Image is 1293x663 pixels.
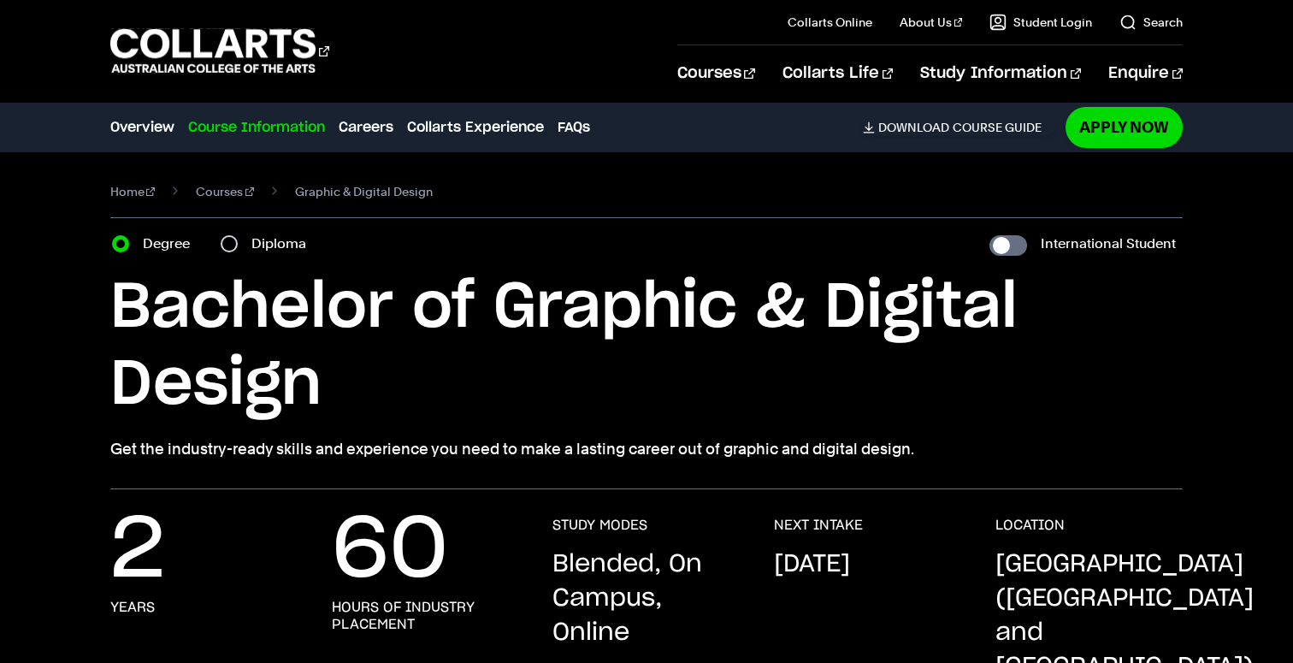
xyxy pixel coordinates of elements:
[110,437,1184,461] p: Get the industry-ready skills and experience you need to make a lasting career out of graphic and...
[677,45,755,102] a: Courses
[788,14,872,31] a: Collarts Online
[552,517,647,534] h3: STUDY MODES
[552,548,740,650] p: Blended, On Campus, Online
[110,269,1184,423] h1: Bachelor of Graphic & Digital Design
[110,517,165,585] p: 2
[1066,107,1183,147] a: Apply Now
[110,27,329,75] div: Go to homepage
[900,14,963,31] a: About Us
[774,548,850,582] p: [DATE]
[110,180,156,204] a: Home
[196,180,254,204] a: Courses
[558,117,590,138] a: FAQs
[878,120,949,135] span: Download
[863,120,1055,135] a: DownloadCourse Guide
[143,232,200,256] label: Degree
[774,517,863,534] h3: NEXT INTAKE
[995,517,1065,534] h3: LOCATION
[1041,232,1176,256] label: International Student
[782,45,893,102] a: Collarts Life
[110,117,174,138] a: Overview
[295,180,433,204] span: Graphic & Digital Design
[332,517,448,585] p: 60
[1108,45,1183,102] a: Enquire
[989,14,1092,31] a: Student Login
[332,599,519,633] h3: hours of industry placement
[110,599,155,616] h3: years
[188,117,325,138] a: Course Information
[251,232,316,256] label: Diploma
[1119,14,1183,31] a: Search
[407,117,544,138] a: Collarts Experience
[920,45,1081,102] a: Study Information
[339,117,393,138] a: Careers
